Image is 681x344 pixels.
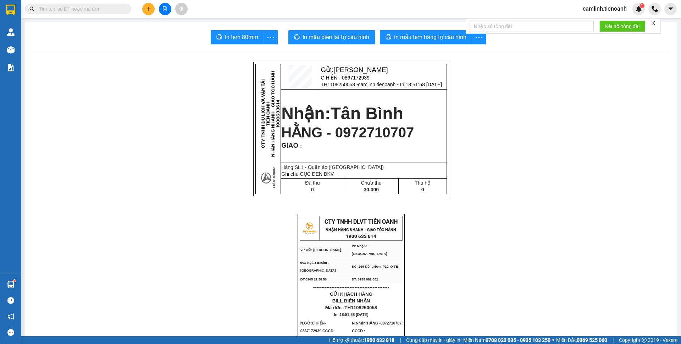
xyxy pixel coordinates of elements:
sup: 1 [13,280,16,282]
span: camlinh.tienoanh [577,4,632,13]
span: TH1108250058 [344,305,377,310]
span: notification [7,313,14,320]
span: In mẫu tem hàng tự cấu hình [394,33,466,42]
span: TH1108250058 - [321,82,442,87]
button: caret-down [664,3,677,15]
span: search [29,6,34,11]
span: copyright [642,338,647,343]
span: VP Nhận: [GEOGRAPHIC_DATA] [352,244,387,256]
span: close [651,21,656,26]
span: 1 [641,3,643,8]
span: Đã thu [305,180,320,186]
img: logo [300,219,318,237]
img: solution-icon [7,64,15,71]
button: printerIn mẫu tem hàng tự cấu hình [380,30,472,44]
span: more [264,33,277,42]
span: ---------------------------------------------- [313,284,389,290]
span: Miền Nam [463,336,550,344]
span: ĐC: 266 Đồng Đen, P10, Q TB [352,265,398,268]
button: more [264,30,278,44]
strong: 1900 633 614 [346,234,376,239]
button: printerIn tem 80mm [211,30,264,44]
span: ĐC: Ngã 3 Easim ,[GEOGRAPHIC_DATA] [300,261,336,272]
span: Cung cấp máy in - giấy in: [406,336,461,344]
span: Ghi chú: [281,171,334,177]
span: ĐT:0905 22 58 58 [300,278,327,281]
input: Tìm tên, số ĐT hoặc mã đơn [39,5,123,13]
span: Hàng:SL [281,164,384,170]
span: file-add [162,6,167,11]
span: ⚪️ [552,339,554,342]
strong: 0708 023 035 - 0935 103 250 [486,337,550,343]
span: 0867172939. [300,329,336,333]
button: plus [142,3,155,15]
span: | [613,336,614,344]
span: Hỗ trợ kỹ thuật: [329,336,394,344]
span: CỤC ĐEN BKV [300,171,334,177]
span: HẰNG - 0972710707 [281,125,414,140]
span: GỬI KHÁCH HÀNG [330,291,372,297]
span: CCCD: [322,329,336,333]
span: : [298,143,302,149]
span: more [472,33,486,42]
span: In tem 80mm [225,33,258,42]
span: Gửi: [321,66,388,73]
img: phone-icon [652,6,658,12]
input: Nhập số tổng đài [470,21,594,32]
span: GIAO [281,142,298,149]
span: 0 [311,187,314,192]
span: 1 - Quần áo ([GEOGRAPHIC_DATA]) [301,164,384,170]
span: | [400,336,401,344]
span: printer [216,34,222,41]
img: warehouse-icon [7,46,15,54]
strong: NHẬN HÀNG NHANH - GIAO TỐC HÀNH [326,228,396,232]
span: plus [146,6,151,11]
button: more [472,30,486,44]
span: Miền Bắc [556,336,607,344]
strong: Nhận: [281,104,403,123]
span: In : [334,312,369,317]
span: 18:51:58 [DATE] [405,82,442,87]
span: HẰNG - [352,321,403,333]
sup: 1 [640,3,644,8]
img: icon-new-feature [636,6,642,12]
span: Kết nối tổng đài [605,22,640,30]
span: Thu hộ [415,180,431,186]
span: 30.000 [364,187,379,192]
span: VP Gửi: [PERSON_NAME] [300,248,341,252]
span: C HIỀN - 0867172939 [321,75,369,81]
span: [PERSON_NAME] [333,66,388,73]
span: BILL BIÊN NHẬN [332,298,370,304]
button: printerIn mẫu biên lai tự cấu hình [288,30,375,44]
span: message [7,329,14,336]
span: 18:51:58 [DATE] [340,312,369,317]
img: warehouse-icon [7,281,15,288]
strong: 1900 633 818 [364,337,394,343]
img: logo-vxr [6,5,15,15]
button: Kết nối tổng đài [599,21,645,32]
span: question-circle [7,297,14,304]
img: warehouse-icon [7,28,15,36]
span: Tân Bình [331,104,403,123]
span: aim [179,6,184,11]
span: N.Gửi: [300,321,336,333]
span: printer [386,34,391,41]
span: C HIỀN [312,321,325,325]
span: Mã đơn : [325,305,377,310]
span: camlinh.tienoanh - In: [358,82,442,87]
span: printer [294,34,300,41]
span: N.Nhận: [352,321,403,333]
span: ĐT: 0935 882 082 [352,278,378,281]
span: 0 [421,187,424,192]
strong: 0369 525 060 [577,337,607,343]
span: CTY TNHH DLVT TIẾN OANH [325,218,398,225]
button: file-add [159,3,171,15]
span: In mẫu biên lai tự cấu hình [303,33,369,42]
span: Chưa thu [361,180,382,186]
button: aim [175,3,188,15]
span: caret-down [668,6,674,12]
